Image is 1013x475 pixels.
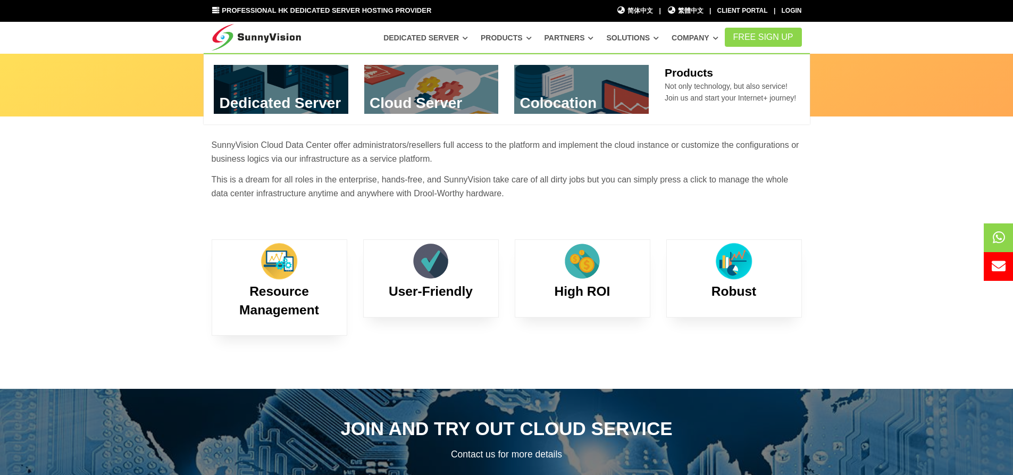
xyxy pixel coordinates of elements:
[665,66,713,79] b: Products
[725,28,802,47] a: FREE Sign Up
[258,240,300,282] img: flat-stat-mon.png
[409,240,452,282] img: check.png
[711,284,756,298] b: Robust
[672,28,718,47] a: Company
[782,7,802,14] a: Login
[709,6,711,16] li: |
[774,6,775,16] li: |
[561,240,604,282] img: bonus.png
[389,284,473,298] b: User-Friendly
[659,6,660,16] li: |
[545,28,594,47] a: Partners
[717,7,768,14] a: Client Portal
[212,415,802,441] h2: Join and Try Out Cloud Service
[713,240,755,282] img: flat-stat-chart.png
[617,6,654,16] a: 简体中文
[667,6,704,16] a: 繁體中文
[204,53,810,124] div: Dedicated Server
[212,138,802,165] p: SunnyVision Cloud Data Center offer administrators/resellers full access to the platform and impl...
[212,173,802,200] p: This is a dream for all roles in the enterprise, hands-free, and SunnyVision take care of all dir...
[383,28,468,47] a: Dedicated Server
[239,284,319,316] b: Resource Management
[212,447,802,462] p: Contact us for more details
[555,284,610,298] b: High ROI
[665,82,796,102] span: Not only technology, but also service! Join us and start your Internet+ journey!
[606,28,659,47] a: Solutions
[481,28,532,47] a: Products
[222,6,431,14] span: Professional HK Dedicated Server Hosting Provider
